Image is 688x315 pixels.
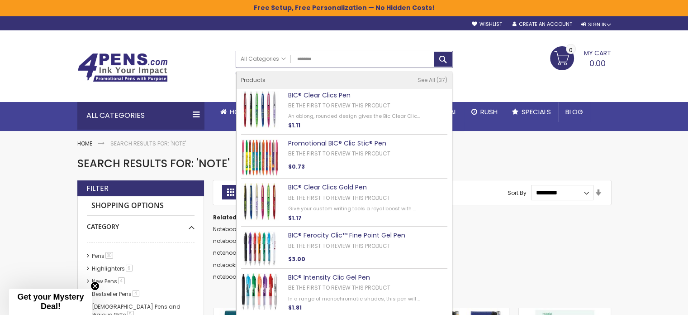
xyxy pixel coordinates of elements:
[569,46,573,54] span: 0
[288,163,305,170] span: $0.73
[288,255,305,263] span: $3.00
[288,304,302,311] span: $1.81
[565,107,583,116] span: Blog
[241,273,278,310] img: BIC® Intensity Clic Gel Pen
[241,139,278,176] img: Promotional BIC® Clic Stic® Pen
[241,231,278,266] img: BIC® Ferocity Clic™ Fine Point Gel Pen
[90,290,142,298] a: Bestseller Pens4
[222,185,239,199] strong: Grid
[288,113,422,120] div: An oblong, rounded design gives the Bic Clear Clic...
[241,183,278,220] img: BIC® Clear Clics Gold Pen
[77,140,92,147] a: Home
[236,51,290,66] a: All Categories
[17,292,84,311] span: Get your Mystery Deal!
[377,68,453,86] div: Free shipping on pen orders over $199
[87,216,195,231] div: Category
[505,102,558,122] a: Specials
[77,53,168,82] img: 4Pens Custom Pens and Promotional Products
[581,21,611,28] div: Sign In
[86,184,109,194] strong: Filter
[550,46,611,69] a: 0.00 0
[288,296,422,302] div: In a range of monochromatic shades, this pen will ...
[241,76,266,84] span: Products
[613,291,688,315] iframe: Google Customer Reviews
[512,21,572,28] a: Create an Account
[241,55,286,63] span: All Categories
[213,225,273,233] a: Notebook and pen set
[133,290,139,297] span: 4
[437,76,447,84] span: 37
[126,265,133,271] span: 6
[87,196,195,216] strong: Shopping Options
[90,252,116,260] a: Pens80
[118,277,125,284] span: 4
[77,156,230,171] span: Search results for: 'note'
[418,77,447,84] a: See All 37
[230,107,248,116] span: Home
[288,102,390,109] a: Be the first to review this product
[418,76,435,84] span: See All
[110,140,186,147] strong: Search results for: 'note'
[241,91,278,128] img: BIC® Clear Clics Pen
[288,284,390,291] a: Be the first to review this product
[288,242,390,250] a: Be the first to review this product
[213,237,265,245] a: notebook wine pen
[288,139,386,148] a: Promotional BIC® Clic Stic® Pen
[288,273,370,282] a: BIC® Intensity Clic Gel Pen
[464,102,505,122] a: Rush
[480,107,498,116] span: Rush
[288,214,302,222] span: $1.17
[522,107,551,116] span: Specials
[213,273,284,281] a: notebooks and pens 5 x 7
[90,277,128,285] a: New Pens4
[9,289,92,315] div: Get your Mystery Deal!Close teaser
[90,265,136,272] a: Highlighters6
[508,189,527,196] label: Sort By
[288,183,367,192] a: BIC® Clear Clics Gold Pen
[213,261,280,269] a: noteooks and pens 5 x 7
[288,205,422,212] div: Give your custom writing tools a royal boost with ...
[288,91,351,100] a: BIC® Clear Clics Pen
[288,121,300,129] span: $1.11
[90,281,100,291] button: Close teaser
[288,231,405,240] a: BIC® Ferocity Clic™ Fine Point Gel Pen
[213,214,611,221] dt: Related search terms
[213,249,284,257] a: notenooks and pens 5 x 7
[471,21,502,28] a: Wishlist
[589,58,606,69] span: 0.00
[105,252,113,259] span: 80
[288,194,390,202] a: Be the first to review this product
[558,102,590,122] a: Blog
[213,102,256,122] a: Home
[288,150,390,157] a: Be the first to review this product
[77,102,204,129] div: All Categories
